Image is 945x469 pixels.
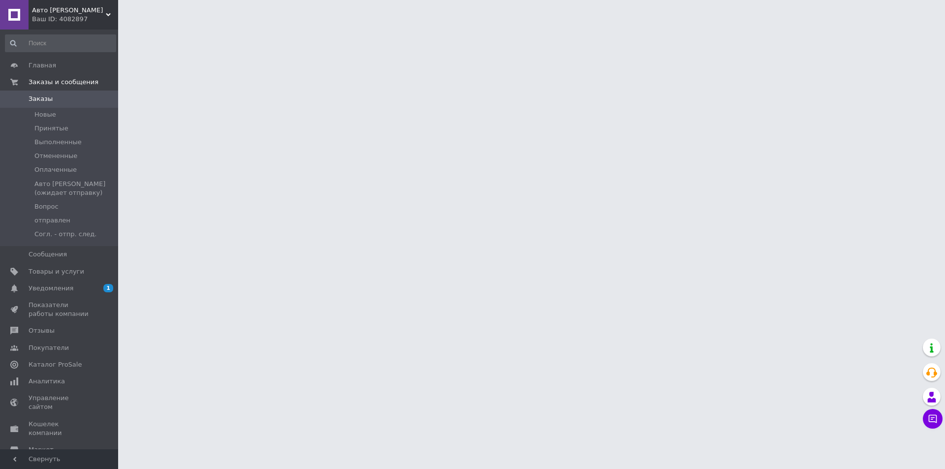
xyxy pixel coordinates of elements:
[32,6,106,15] span: Авто Х
[29,78,98,87] span: Заказы и сообщения
[103,284,113,292] span: 1
[34,180,115,197] span: Авто [PERSON_NAME] (ожидает отправку)
[34,138,82,147] span: Выполненные
[32,15,118,24] div: Ваш ID: 4082897
[29,344,69,352] span: Покупатели
[5,34,116,52] input: Поиск
[29,267,84,276] span: Товары и услуги
[34,165,77,174] span: Оплаченные
[34,152,77,160] span: Отмененные
[29,445,54,454] span: Маркет
[29,61,56,70] span: Главная
[29,301,91,318] span: Показатели работы компании
[29,284,73,293] span: Уведомления
[29,250,67,259] span: Сообщения
[923,409,943,429] button: Чат с покупателем
[29,326,55,335] span: Отзывы
[34,124,68,133] span: Принятые
[34,110,56,119] span: Новые
[34,216,70,225] span: отправлен
[34,230,96,239] span: Согл. - отпр. след.
[29,377,65,386] span: Аналитика
[29,94,53,103] span: Заказы
[34,202,59,211] span: Вопрос
[29,420,91,438] span: Кошелек компании
[29,360,82,369] span: Каталог ProSale
[29,394,91,411] span: Управление сайтом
